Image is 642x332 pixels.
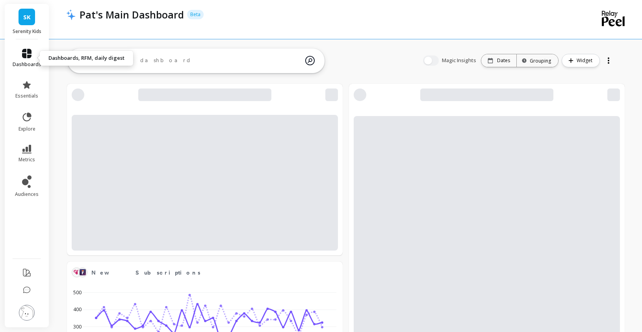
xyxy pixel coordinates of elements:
span: metrics [19,157,35,163]
span: New Subscriptions [91,267,313,278]
div: Grouping [524,57,551,65]
span: explore [19,126,35,132]
span: audiences [15,191,39,197]
p: Beta [187,10,204,19]
span: dashboards [13,61,41,68]
p: Serenity Kids [13,28,41,35]
span: Magic Insights [442,57,478,65]
img: header icon [66,9,76,20]
span: SK [23,13,31,22]
p: Pat's Main Dashboard [80,8,184,21]
span: New Subscriptions [91,269,200,277]
span: Widget [577,57,595,65]
p: Dates [497,57,510,64]
span: essentials [15,93,38,99]
button: Widget [562,54,600,67]
img: magic search icon [305,50,315,71]
img: profile picture [19,305,35,321]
